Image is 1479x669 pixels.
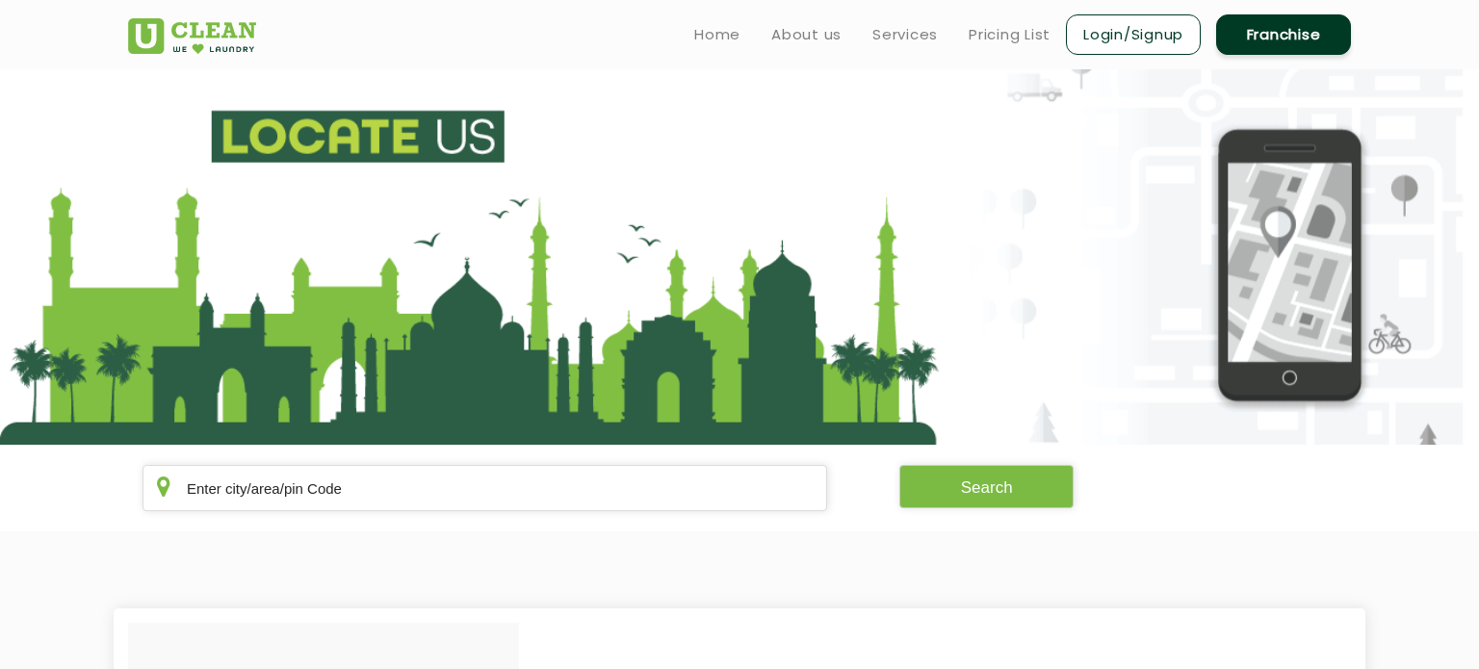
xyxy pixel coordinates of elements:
[1066,14,1201,55] a: Login/Signup
[771,23,842,46] a: About us
[969,23,1051,46] a: Pricing List
[128,18,256,54] img: UClean Laundry and Dry Cleaning
[1216,14,1351,55] a: Franchise
[872,23,938,46] a: Services
[143,465,827,511] input: Enter city/area/pin Code
[694,23,740,46] a: Home
[899,465,1075,508] button: Search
